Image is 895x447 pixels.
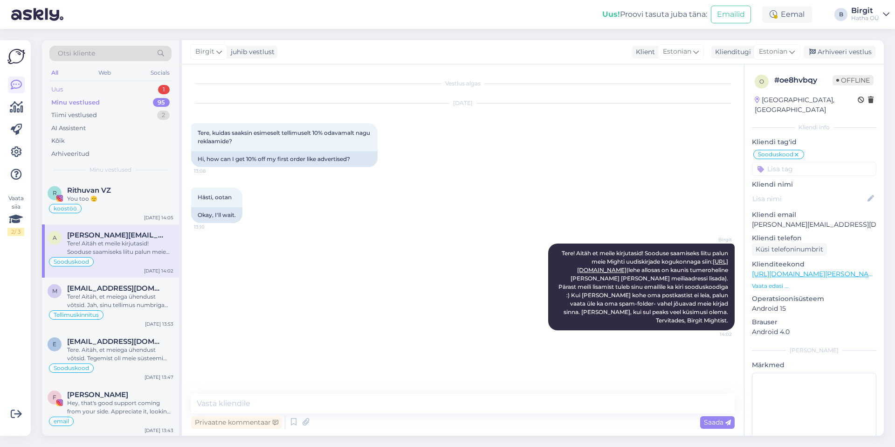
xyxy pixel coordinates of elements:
[752,243,827,256] div: Küsi telefoninumbrit
[752,210,876,220] p: Kliendi email
[752,294,876,304] p: Operatsioonisüsteem
[752,180,876,189] p: Kliendi nimi
[227,47,275,57] div: juhib vestlust
[752,123,876,132] div: Kliendi info
[752,282,876,290] p: Vaata edasi ...
[54,419,69,424] span: email
[49,67,60,79] div: All
[53,189,57,196] span: R
[198,129,372,145] span: Tere, kuidas saaksin esimeselt tellimuselt 10% odavamalt nagu reklaamide?
[145,321,173,328] div: [DATE] 13:53
[51,124,86,133] div: AI Assistent
[752,317,876,327] p: Brauser
[67,195,173,203] div: You too 🫡
[67,346,173,363] div: Tere. Aitäh, et meiega ühendust võtsid. Tegemist oli meie süsteemi veaga, mis nüüdseks on paranda...
[762,6,812,23] div: Eemal
[834,8,847,21] div: B
[145,427,173,434] div: [DATE] 13:43
[7,48,25,65] img: Askly Logo
[752,346,876,355] div: [PERSON_NAME]
[191,207,242,223] div: Okay, I'll wait.
[851,14,879,22] div: Hatha OÜ
[158,85,170,94] div: 1
[759,78,764,85] span: o
[602,10,620,19] b: Uus!
[67,293,173,309] div: Tere! Aitäh, et meiega ühendust võtsid. Jah, sinu tellimus numbriga #11019 on kenasti läbi tulnud...
[752,327,876,337] p: Android 4.0
[851,7,889,22] a: BirgitHatha OÜ
[149,67,172,79] div: Socials
[145,374,173,381] div: [DATE] 13:47
[144,267,173,274] div: [DATE] 14:02
[67,337,164,346] span: elemerike@gmail.com
[752,233,876,243] p: Kliendi telefon
[697,331,732,338] span: 14:02
[198,194,232,201] span: Hästi, ootan
[833,75,874,85] span: Offline
[144,214,173,221] div: [DATE] 14:05
[54,259,89,265] span: Sooduskood
[7,194,24,236] div: Vaata siia
[53,394,56,401] span: F
[759,47,787,57] span: Estonian
[774,75,833,86] div: # oe8hvbqy
[67,239,173,256] div: Tere! Aitäh et meile kirjutasid! Sooduse saamiseks liitu palun meie Mighti uudiskirjade kogukonna...
[7,228,24,236] div: 2 / 3
[752,137,876,147] p: Kliendi tag'id
[67,186,111,195] span: Rithuvan VZ
[195,47,214,57] span: Birgit
[697,236,732,243] span: Birgit
[663,47,691,57] span: Estonian
[53,234,57,241] span: a
[51,136,65,146] div: Kõik
[52,287,57,294] span: m
[704,418,731,426] span: Saada
[51,98,100,107] div: Minu vestlused
[755,95,858,115] div: [GEOGRAPHIC_DATA], [GEOGRAPHIC_DATA]
[752,304,876,314] p: Android 15
[67,284,164,293] span: margitmik@gmail.com
[752,360,876,370] p: Märkmed
[67,399,173,416] div: Hey, that's good support coming from your side. Appreciate it, looking forward to the english one...
[191,151,378,167] div: Hi, how can I get 10% off my first order like advertised?
[54,312,99,318] span: Tellimuskinnitus
[58,49,95,58] span: Otsi kliente
[191,99,735,107] div: [DATE]
[54,206,77,211] span: koostöö
[96,67,113,79] div: Web
[194,223,229,230] span: 13:10
[67,231,164,239] span: anita.kaerma@gmail.com
[51,149,89,159] div: Arhiveeritud
[752,162,876,176] input: Lisa tag
[711,6,751,23] button: Emailid
[711,47,751,57] div: Klienditugi
[602,9,707,20] div: Proovi tasuta juba täna:
[632,47,655,57] div: Klient
[758,152,793,157] span: Sooduskood
[53,341,56,348] span: e
[752,259,876,269] p: Klienditeekond
[191,79,735,88] div: Vestlus algas
[191,416,282,429] div: Privaatne kommentaar
[51,85,63,94] div: Uus
[752,270,881,278] a: [URL][DOMAIN_NAME][PERSON_NAME]
[89,166,131,174] span: Minu vestlused
[54,365,89,371] span: Sooduskood
[558,250,730,324] span: Tere! Aitäh et meile kirjutasid! Sooduse saamiseks liitu palun meie Mighti uudiskirjade kogukonna...
[752,220,876,230] p: [PERSON_NAME][EMAIL_ADDRESS][DOMAIN_NAME]
[752,194,866,204] input: Lisa nimi
[153,98,170,107] div: 95
[194,168,229,175] span: 13:08
[157,111,170,120] div: 2
[851,7,879,14] div: Birgit
[67,391,128,399] span: Faiz Shaikh
[51,111,97,120] div: Tiimi vestlused
[804,46,875,58] div: Arhiveeri vestlus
